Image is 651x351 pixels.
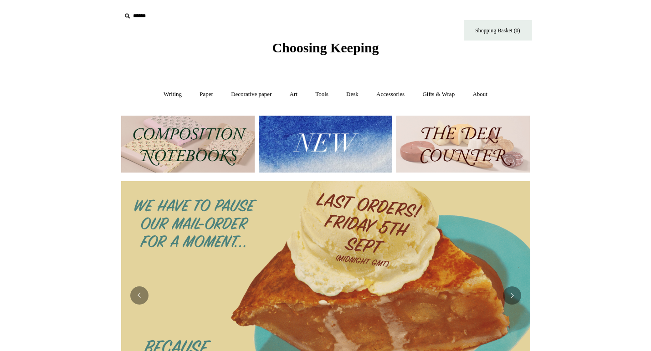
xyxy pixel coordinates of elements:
[121,116,255,173] img: 202302 Composition ledgers.jpg__PID:69722ee6-fa44-49dd-a067-31375e5d54ec
[272,47,379,54] a: Choosing Keeping
[130,286,149,305] button: Previous
[272,40,379,55] span: Choosing Keeping
[503,286,521,305] button: Next
[223,82,280,107] a: Decorative paper
[464,82,496,107] a: About
[396,116,530,173] img: The Deli Counter
[338,82,367,107] a: Desk
[464,20,532,41] a: Shopping Basket (0)
[307,82,337,107] a: Tools
[368,82,413,107] a: Accessories
[155,82,190,107] a: Writing
[259,116,392,173] img: New.jpg__PID:f73bdf93-380a-4a35-bcfe-7823039498e1
[414,82,463,107] a: Gifts & Wrap
[191,82,221,107] a: Paper
[282,82,306,107] a: Art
